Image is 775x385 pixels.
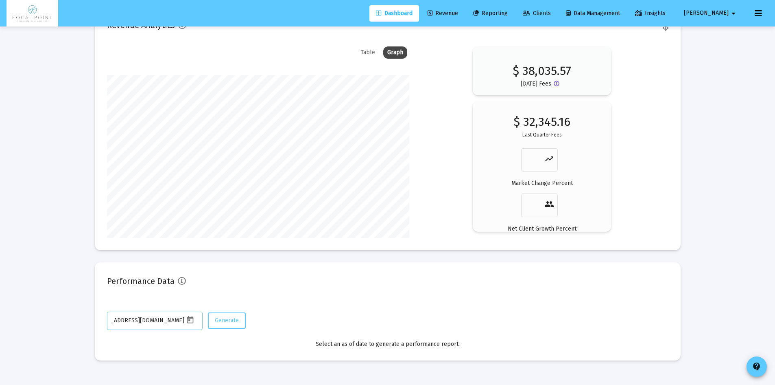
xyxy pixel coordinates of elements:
span: Clients [523,10,551,17]
input: Select a Date [111,317,184,324]
mat-icon: trending_up [544,154,554,164]
p: [DATE] Fees [521,80,551,88]
span: Insights [635,10,666,17]
a: Insights [629,5,672,22]
span: Reporting [473,10,508,17]
span: Generate [215,317,239,324]
span: [PERSON_NAME] [684,10,729,17]
span: Revenue [428,10,458,17]
a: Revenue [421,5,465,22]
button: Generate [208,312,246,329]
a: Data Management [559,5,627,22]
a: Dashboard [369,5,419,22]
p: Net Client Growth Percent [508,225,576,233]
p: $ 32,345.16 [513,118,570,126]
div: Table [357,46,379,59]
span: Data Management [566,10,620,17]
p: Market Change Percent [511,179,573,187]
button: [PERSON_NAME] [674,5,748,21]
h2: Performance Data [107,275,175,288]
mat-icon: Button that displays a tooltip when focused or hovered over [553,80,563,90]
div: Select an as of date to generate a performance report. [107,340,668,348]
div: Graph [383,46,407,59]
a: Clients [516,5,557,22]
img: Dashboard [13,5,52,22]
mat-icon: arrow_drop_down [729,5,738,22]
span: Dashboard [376,10,413,17]
a: Reporting [467,5,514,22]
mat-icon: people [544,199,554,209]
p: $ 38,035.57 [513,59,571,75]
p: Last Quarter Fees [522,131,562,139]
button: Open calendar [184,314,196,326]
mat-icon: contact_support [752,362,762,372]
